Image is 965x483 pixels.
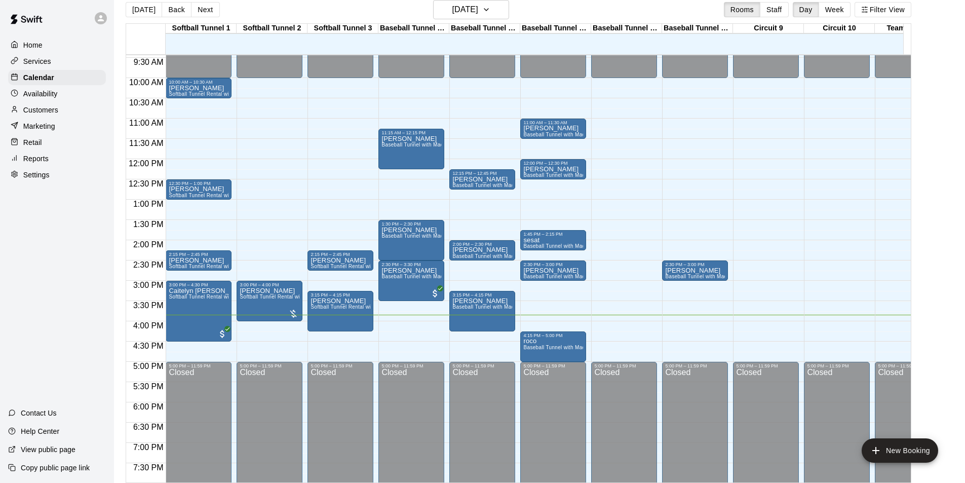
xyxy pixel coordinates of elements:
p: Services [23,56,51,66]
div: Baseball Tunnel 4 (Machine) [378,24,449,33]
span: Baseball Tunnel with Machine [523,172,595,178]
p: Settings [23,170,50,180]
span: 2:00 PM [131,240,166,249]
div: 3:00 PM – 4:30 PM: Caitelyn Quillen [166,281,231,342]
span: 11:00 AM [127,119,166,127]
div: 4:15 PM – 5:00 PM: roco [520,331,586,362]
div: 5:00 PM – 11:59 PM [807,363,867,368]
div: 2:15 PM – 2:45 PM [311,252,370,257]
div: 2:00 PM – 2:30 PM: Boyd [449,240,515,261]
p: Home [23,40,43,50]
span: Softball Tunnel Rental with Machine [240,294,326,300]
span: 4:00 PM [131,321,166,330]
div: 5:00 PM – 11:59 PM [878,363,938,368]
p: Marketing [23,121,55,131]
div: Team Room 1 [875,24,946,33]
button: Rooms [724,2,760,17]
div: Circuit 9 [733,24,804,33]
span: All customers have paid [217,329,227,339]
div: Home [8,38,106,53]
div: 11:15 AM – 12:15 PM: David [378,129,444,169]
div: 3:00 PM – 4:00 PM: Sean Reed [237,281,302,321]
div: Circuit 10 [804,24,875,33]
button: Day [793,2,819,17]
button: Staff [760,2,789,17]
span: 1:30 PM [131,220,166,229]
div: 2:30 PM – 3:30 PM [381,262,441,267]
span: 6:00 PM [131,402,166,411]
div: 10:00 AM – 10:30 AM: Rivera [166,78,231,98]
div: Softball Tunnel 1 [166,24,237,33]
button: add [862,438,938,463]
button: Back [162,2,191,17]
div: 2:15 PM – 2:45 PM: brooks [166,250,231,271]
p: Help Center [21,426,59,436]
span: 9:30 AM [131,58,166,66]
a: Customers [8,102,106,118]
span: 2:30 PM [131,261,166,269]
span: 7:00 PM [131,443,166,452]
div: Baseball Tunnel 7 (Mound/Machine) [591,24,662,33]
div: 2:15 PM – 2:45 PM: Chavez [307,250,373,271]
div: 5:00 PM – 11:59 PM [594,363,654,368]
p: Reports [23,154,49,164]
div: Baseball Tunnel 5 (Machine) [449,24,520,33]
div: 1:30 PM – 2:30 PM: lee [378,220,444,261]
div: 4:15 PM – 5:00 PM [523,333,583,338]
div: Baseball Tunnel 6 (Machine) [520,24,591,33]
span: Baseball Tunnel with Machine [452,182,524,188]
span: 3:30 PM [131,301,166,310]
div: Softball Tunnel 3 [307,24,378,33]
div: Baseball Tunnel 8 (Mound) [662,24,733,33]
span: Baseball Tunnel with Machine [381,233,453,239]
div: 2:15 PM – 2:45 PM [169,252,228,257]
p: Availability [23,89,58,99]
span: 5:30 PM [131,382,166,391]
div: 2:30 PM – 3:00 PM: Foultz [520,261,586,281]
span: 6:30 PM [131,423,166,431]
div: Softball Tunnel 2 [237,24,307,33]
div: 5:00 PM – 11:59 PM [381,363,441,368]
p: Copy public page link [21,463,90,473]
span: 11:30 AM [127,139,166,147]
span: Baseball Tunnel with Machine [381,274,453,279]
div: 10:00 AM – 10:30 AM [169,80,228,85]
div: Calendar [8,70,106,85]
span: Softball Tunnel Rental with Machine [311,264,397,269]
div: 5:00 PM – 11:59 PM [736,363,796,368]
div: 1:45 PM – 2:15 PM [523,232,583,237]
div: 12:30 PM – 1:00 PM [169,181,228,186]
div: Availability [8,86,106,101]
span: 10:00 AM [127,78,166,87]
div: 2:30 PM – 3:00 PM: DONNIE [662,261,728,281]
button: [DATE] [126,2,162,17]
span: Softball Tunnel Rental with Machine [311,304,397,310]
span: Softball Tunnel Rental with Machine [169,91,255,97]
span: Baseball Tunnel with Machine [523,243,595,249]
span: Baseball Tunnel with Machine [452,253,524,259]
span: Baseball Tunnel with Machine [452,304,524,310]
span: Baseball Tunnel with Machine [523,274,595,279]
div: 5:00 PM – 11:59 PM [523,363,583,368]
div: 12:15 PM – 12:45 PM [452,171,512,176]
div: 3:15 PM – 4:15 PM: Ramsey [307,291,373,331]
div: 11:00 AM – 11:30 AM [523,120,583,125]
span: Baseball Tunnel with Machine [523,132,595,137]
p: Calendar [23,72,54,83]
div: 3:00 PM – 4:00 PM [240,282,299,287]
button: Next [191,2,219,17]
div: 11:15 AM – 12:15 PM [381,130,441,135]
span: Baseball Tunnel with Machine [381,142,453,147]
div: 12:00 PM – 12:30 PM [523,161,583,166]
button: Filter View [855,2,911,17]
div: 3:00 PM – 4:30 PM [169,282,228,287]
a: Settings [8,167,106,182]
span: 12:30 PM [126,179,166,188]
span: All customers have paid [430,288,440,299]
div: 12:00 PM – 12:30 PM: schneider [520,159,586,179]
div: 12:30 PM – 1:00 PM: Stapley [166,179,231,200]
span: 5:00 PM [131,362,166,370]
div: 3:15 PM – 4:15 PM [311,292,370,298]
